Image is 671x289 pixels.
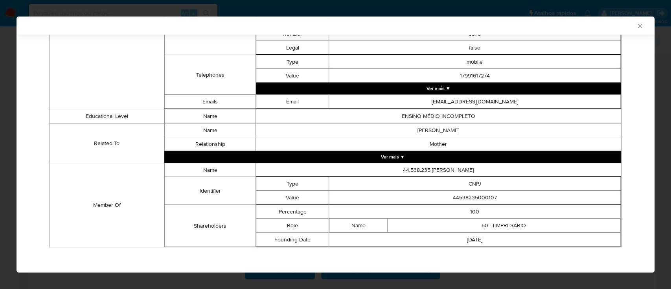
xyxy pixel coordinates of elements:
[164,137,256,151] td: Relationship
[256,219,329,233] td: Role
[329,219,388,232] td: Name
[256,137,621,151] td: Mother
[164,177,256,205] td: Identifier
[329,95,621,109] td: [EMAIL_ADDRESS][DOMAIN_NAME]
[329,69,621,83] td: 17991617274
[256,205,329,219] td: Percentage
[50,163,164,247] td: Member Of
[256,123,621,137] td: [PERSON_NAME]
[50,109,164,123] td: Educational Level
[256,109,621,123] td: ENSINO MÉDIO INCOMPLETO
[164,163,256,177] td: Name
[256,177,329,191] td: Type
[256,69,329,83] td: Value
[256,163,621,177] td: 44.538.235 [PERSON_NAME]
[164,205,256,247] td: Shareholders
[256,41,329,55] td: Legal
[388,219,620,232] td: 50 - EMPRESÁRIO
[256,55,329,69] td: Type
[256,95,329,109] td: Email
[256,233,329,247] td: Founding Date
[329,191,621,204] td: 44538235000107
[164,55,256,95] td: Telephones
[329,205,621,219] td: 100
[164,151,621,163] button: Expand array
[329,41,621,55] td: false
[164,123,256,137] td: Name
[329,177,621,191] td: CNPJ
[164,95,256,109] td: Emails
[50,123,164,163] td: Related To
[256,83,621,94] button: Expand array
[17,17,654,272] div: closure-recommendation-modal
[256,191,329,204] td: Value
[164,109,256,123] td: Name
[329,233,621,247] td: [DATE]
[329,55,621,69] td: mobile
[636,22,643,29] button: Fechar a janela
